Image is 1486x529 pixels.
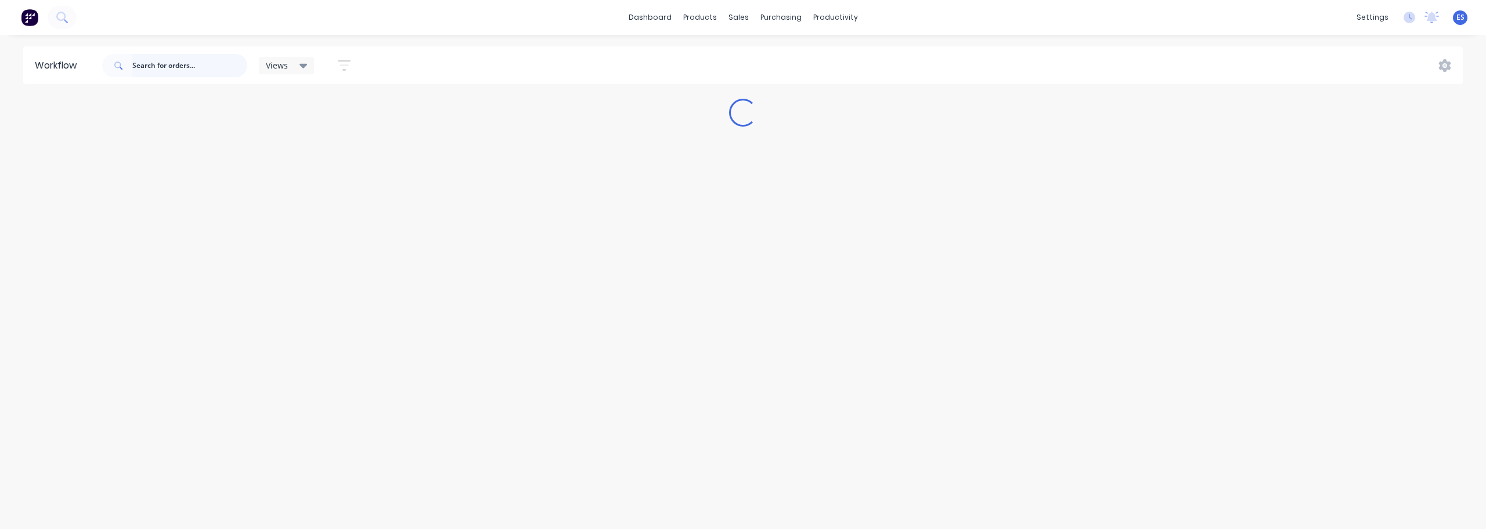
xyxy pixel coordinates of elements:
[266,59,288,71] span: Views
[807,9,864,26] div: productivity
[755,9,807,26] div: purchasing
[21,9,38,26] img: Factory
[132,54,247,77] input: Search for orders...
[35,59,82,73] div: Workflow
[677,9,723,26] div: products
[723,9,755,26] div: sales
[1351,9,1394,26] div: settings
[623,9,677,26] a: dashboard
[1456,12,1465,23] span: ES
